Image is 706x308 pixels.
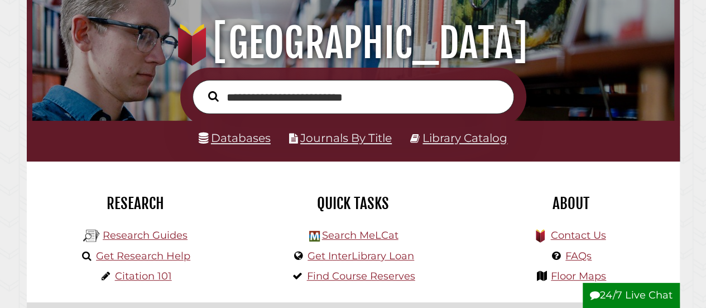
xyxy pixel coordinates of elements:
[470,194,671,213] h2: About
[35,194,236,213] h2: Research
[550,229,606,241] a: Contact Us
[96,250,190,262] a: Get Research Help
[208,91,219,102] i: Search
[307,270,415,282] a: Find Course Reserves
[253,194,454,213] h2: Quick Tasks
[203,88,224,105] button: Search
[308,250,414,262] a: Get InterLibrary Loan
[565,250,592,262] a: FAQs
[321,229,398,241] a: Search MeLCat
[309,231,320,241] img: Hekman Library Logo
[300,131,392,145] a: Journals By Title
[551,270,606,282] a: Floor Maps
[42,18,663,68] h1: [GEOGRAPHIC_DATA]
[115,270,172,282] a: Citation 101
[199,131,271,145] a: Databases
[103,229,188,241] a: Research Guides
[422,131,507,145] a: Library Catalog
[83,228,100,244] img: Hekman Library Logo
